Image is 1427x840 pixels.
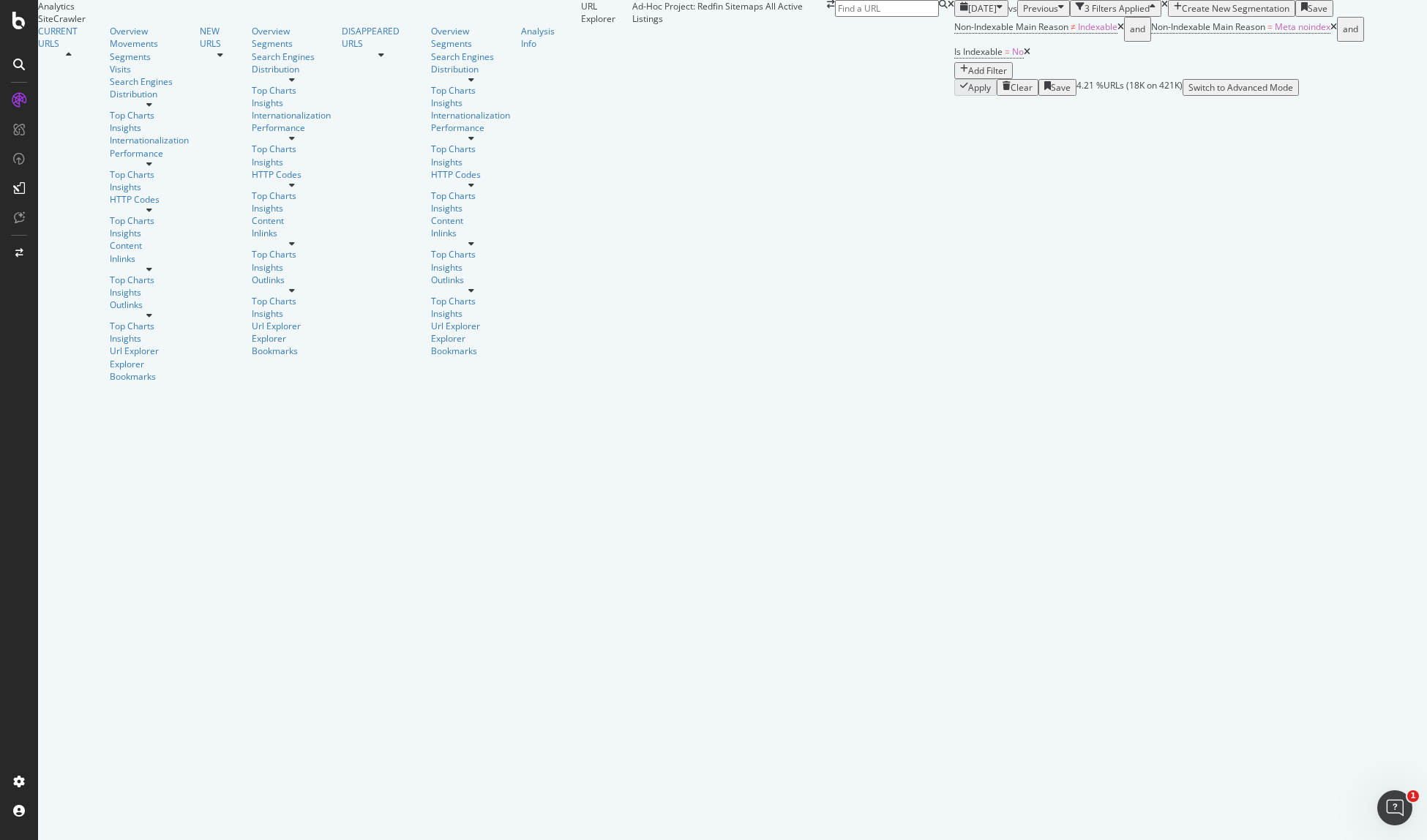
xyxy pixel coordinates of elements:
[1023,2,1058,15] span: Previous
[110,134,189,146] a: Internationalization
[431,320,511,332] a: Url Explorer
[1183,79,1299,96] button: Switch to Advanced Mode
[110,121,190,134] a: Insights
[431,214,511,227] div: Content
[431,156,511,168] a: Insights
[431,37,472,50] div: Segments
[1130,19,1145,40] div: and
[110,299,190,311] a: Outlinks
[954,20,1068,33] span: Non-Indexable Main Reason
[1377,790,1412,825] iframe: Intercom live chat
[252,295,332,307] a: Top Charts
[431,295,511,307] a: Top Charts
[1343,19,1358,40] div: and
[252,25,332,37] a: Overview
[252,227,332,239] a: Inlinks
[110,320,190,332] div: Top Charts
[110,25,190,37] a: Overview
[431,63,511,75] a: Distribution
[252,84,332,97] a: Top Charts
[252,143,332,155] a: Top Charts
[431,97,511,109] div: Insights
[252,214,332,227] div: Content
[252,121,332,134] a: Performance
[110,227,190,239] div: Insights
[342,25,421,50] div: DISAPPEARED URLS
[431,121,511,134] a: Performance
[431,332,511,357] a: Explorer Bookmarks
[431,25,511,37] a: Overview
[1085,2,1150,15] div: 3 Filters Applied
[252,332,332,357] a: Explorer Bookmarks
[1078,20,1117,33] span: Indexable
[252,97,332,109] a: Insights
[252,248,332,260] a: Top Charts
[110,239,190,252] a: Content
[110,214,190,227] div: Top Charts
[431,84,511,97] div: Top Charts
[110,63,131,75] div: Visits
[1071,20,1076,33] span: ≠
[431,248,511,260] a: Top Charts
[431,307,511,320] a: Insights
[1267,20,1273,33] span: =
[431,143,511,155] a: Top Charts
[954,45,1003,58] span: Is Indexable
[110,37,190,50] a: Movements
[968,64,1007,77] div: Add Filter
[252,274,332,286] div: Outlinks
[1308,2,1327,15] div: Save
[431,227,511,239] a: Inlinks
[252,156,332,168] a: Insights
[252,37,293,50] div: Segments
[110,193,190,206] div: HTTP Codes
[431,168,511,181] div: HTTP Codes
[252,63,332,75] a: Distribution
[38,25,100,50] div: CURRENT URLS
[110,252,190,265] a: Inlinks
[110,274,190,286] a: Top Charts
[252,190,332,202] a: Top Charts
[110,286,190,299] a: Insights
[252,202,332,214] a: Insights
[110,168,190,181] a: Top Charts
[252,109,331,121] a: Internationalization
[252,261,332,274] a: Insights
[431,109,510,121] a: Internationalization
[1188,81,1293,94] div: Switch to Advanced Mode
[252,307,332,320] a: Insights
[110,109,190,121] div: Top Charts
[110,147,190,160] div: Performance
[521,25,571,50] a: Analysis Info
[1124,17,1151,42] button: and
[954,79,997,96] button: Apply
[200,25,241,50] a: NEW URLS
[431,50,494,63] div: Search Engines
[431,190,511,202] div: Top Charts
